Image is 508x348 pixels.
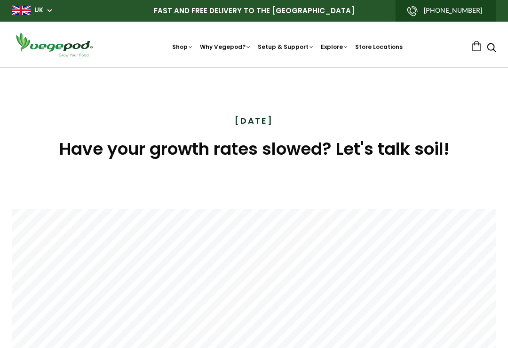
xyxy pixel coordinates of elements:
[235,114,273,127] time: [DATE]
[258,43,314,51] a: Setup & Support
[172,43,193,51] a: Shop
[355,43,403,51] a: Store Locations
[487,44,496,54] a: Search
[12,31,96,58] img: Vegepod
[34,6,43,15] a: UK
[321,43,349,51] a: Explore
[12,6,31,15] img: gb_large.png
[12,136,496,162] h1: Have your growth rates slowed? Let's talk soil!
[200,43,251,51] a: Why Vegepod?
